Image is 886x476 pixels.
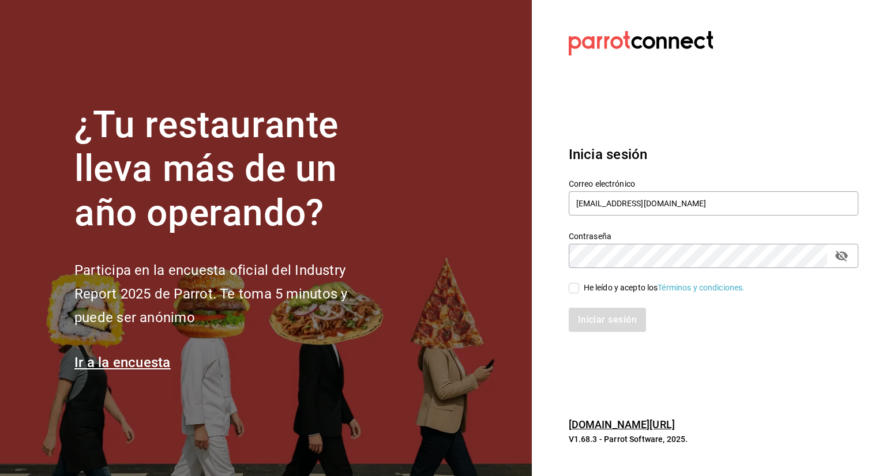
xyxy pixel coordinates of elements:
[569,191,858,216] input: Ingresa tu correo electrónico
[569,179,858,187] label: Correo electrónico
[569,418,675,430] a: [DOMAIN_NAME][URL]
[74,103,386,236] h1: ¿Tu restaurante lleva más de un año operando?
[658,283,745,292] a: Términos y condiciones.
[569,433,858,445] p: V1.68.3 - Parrot Software, 2025.
[832,246,851,266] button: passwordField
[74,259,386,329] h2: Participa en la encuesta oficial del Industry Report 2025 de Parrot. Te toma 5 minutos y puede se...
[74,354,171,371] a: Ir a la encuesta
[569,232,858,240] label: Contraseña
[569,144,858,165] h3: Inicia sesión
[584,282,745,294] div: He leído y acepto los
